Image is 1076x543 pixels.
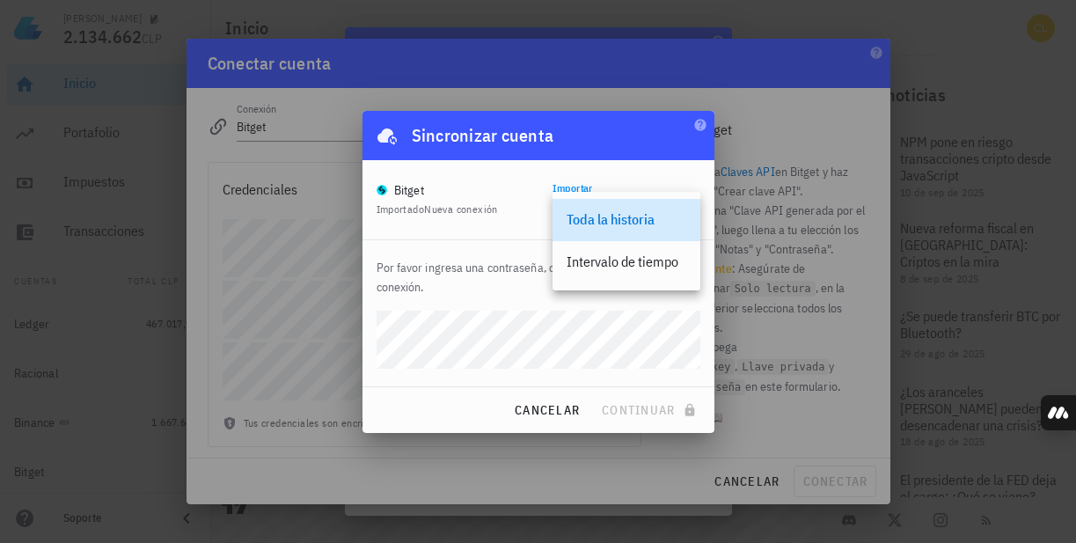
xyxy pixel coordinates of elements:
[377,202,498,216] span: Importado
[553,181,593,194] label: Importar
[412,121,554,150] div: Sincronizar cuenta
[394,181,425,199] div: Bitget
[567,253,686,270] div: Intervalo de tiempo
[424,202,498,216] span: Nueva conexión
[507,394,587,426] button: cancelar
[567,211,686,228] div: Toda la historia
[377,258,700,297] p: Por favor ingresa una contraseña, con ella encriptaremos la conexión.
[553,192,700,222] div: ImportarToda la historia
[377,185,387,195] img: bitgetglobal
[514,402,580,418] span: cancelar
